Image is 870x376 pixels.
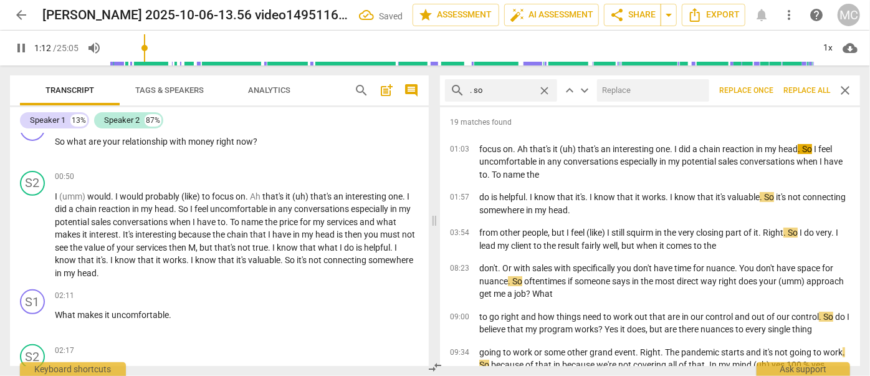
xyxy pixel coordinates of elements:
[236,255,248,265] span: it's
[88,137,103,147] span: are
[604,4,661,26] button: Share
[193,217,197,227] span: I
[510,7,593,22] span: AI Assessment
[174,204,178,214] span: .
[440,117,860,138] span: 19 matches found
[197,217,217,227] span: have
[67,137,88,147] span: what
[113,217,170,227] span: conversations
[55,345,74,356] span: 02:17
[292,191,310,201] span: (uh)
[265,217,279,227] span: the
[504,4,599,26] button: AI Assessment
[268,243,272,253] span: .
[70,114,87,127] div: 13%
[216,137,236,147] span: right
[64,268,77,278] span: my
[106,255,110,265] span: .
[272,243,277,253] span: I
[246,191,250,201] span: .
[278,204,294,214] span: any
[78,255,96,265] span: that
[272,229,293,239] span: have
[337,229,345,239] span: is
[210,204,269,214] span: uncomfortable
[188,137,216,147] span: money
[379,10,403,23] div: Saved
[450,192,469,203] span: 01:57
[82,229,89,239] span: it
[399,204,411,214] span: my
[327,217,360,227] span: services
[252,243,268,253] span: true
[345,191,388,201] span: interesting
[227,229,250,239] span: chain
[91,217,113,227] span: sales
[87,41,102,55] span: volume_up
[333,191,345,201] span: an
[132,365,153,375] span: (like)
[380,229,402,239] span: must
[156,255,163,265] span: it
[186,255,191,265] span: .
[236,191,246,201] span: on
[120,365,132,375] span: It's
[69,204,75,214] span: a
[269,204,278,214] span: in
[190,204,194,214] span: I
[687,7,740,22] span: Export
[538,84,551,97] span: close
[360,217,376,227] span: and
[214,243,237,253] span: that's
[59,191,87,201] span: Filler word
[10,37,32,59] button: Play
[279,217,300,227] span: price
[364,243,390,253] span: helpful
[55,243,70,253] span: see
[53,43,79,53] span: / 25:05
[202,191,212,201] span: to
[75,204,98,214] span: chain
[280,255,285,265] span: .
[354,83,369,98] span: search
[450,312,469,322] span: 09:00
[250,229,268,239] span: that
[450,263,469,274] span: 08:23
[577,83,592,98] span: keyboard_arrow_down
[77,268,97,278] span: head
[407,191,409,201] span: I
[20,362,126,376] div: Keyboard shortcuts
[835,80,855,100] button: Close
[293,229,302,239] span: in
[194,204,210,214] span: feel
[178,204,190,214] span: So
[798,144,812,154] em: . So
[510,7,525,22] span: auto_fix_high
[300,217,313,227] span: for
[428,360,443,375] span: compare_arrows
[819,312,833,322] em: . So
[413,4,499,26] button: Assessment
[843,41,858,55] span: cloud_download
[297,255,308,265] span: it's
[351,204,390,214] span: especially
[816,38,840,58] div: 1x
[253,137,257,147] span: ?
[402,229,415,239] span: not
[783,85,830,96] span: Replace all
[577,83,592,98] button: Next hit
[368,255,413,265] span: somewhere
[285,255,297,265] span: So
[169,310,171,320] span: .
[285,191,292,201] span: it
[30,114,65,127] div: Speaker 1
[163,255,186,265] span: works
[55,268,64,278] span: in
[55,204,69,214] span: did
[661,7,676,22] span: arrow_drop_down
[45,85,94,95] span: Transcript
[98,204,132,214] span: reaction
[230,217,241,227] span: To
[145,114,161,127] div: 87%
[135,229,178,239] span: interesting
